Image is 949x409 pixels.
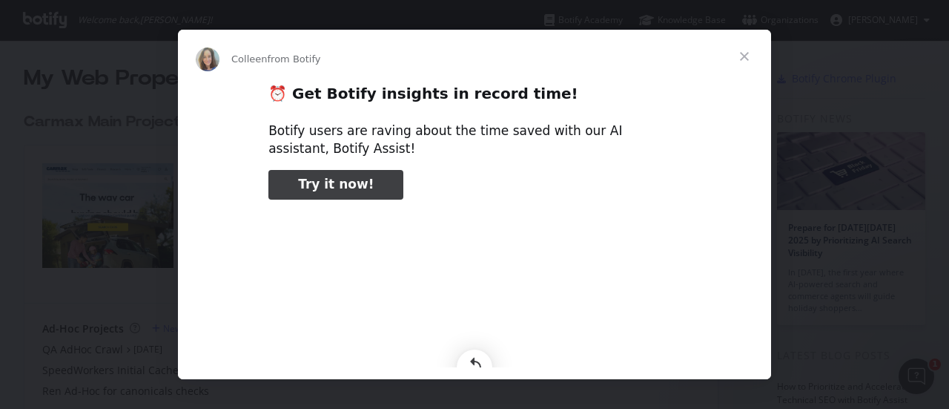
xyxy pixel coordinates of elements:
[457,350,492,385] span: Replay
[268,84,681,111] h2: ⏰ Get Botify insights in record time!
[268,170,403,200] a: Try it now!
[298,177,374,192] span: Try it now!
[268,122,681,158] div: Botify users are raving about the time saved with our AI assistant, Botify Assist!
[718,30,771,83] span: Close
[196,48,219,71] img: Profile image for Colleen
[268,53,321,65] span: from Botify
[231,53,268,65] span: Colleen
